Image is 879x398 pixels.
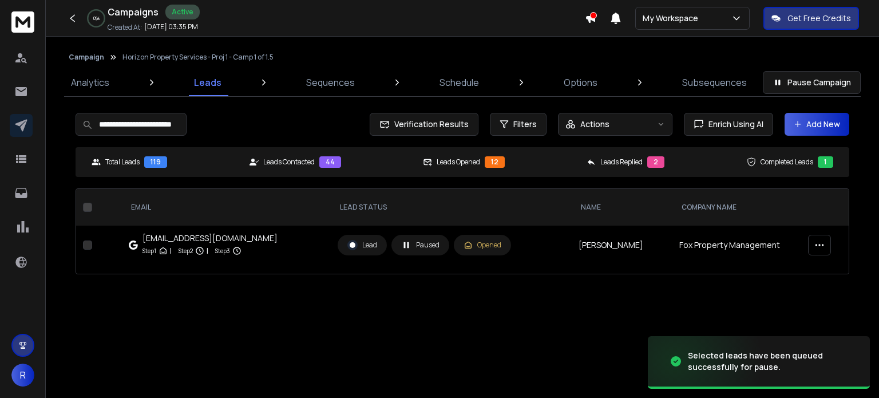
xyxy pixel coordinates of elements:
a: Sequences [299,69,362,96]
button: R [11,364,34,387]
a: Schedule [433,69,486,96]
h1: Campaigns [108,5,159,19]
td: [PERSON_NAME] [572,226,672,265]
p: Leads Opened [437,157,480,167]
div: Opened [464,241,501,250]
td: Fox Property Management [672,226,801,265]
p: 0 % [93,15,100,22]
div: Lead [347,240,377,250]
a: Options [557,69,604,96]
span: Enrich Using AI [704,119,763,130]
p: Analytics [71,76,109,89]
p: Options [564,76,597,89]
div: Selected leads have been queued successfully for pause. [688,350,856,373]
div: 1 [818,156,833,168]
th: Company Name [672,189,801,226]
p: Step 2 [179,245,193,257]
a: Subsequences [675,69,754,96]
p: Total Leads [105,157,140,167]
span: Filters [513,119,537,130]
p: Sequences [306,76,355,89]
div: 12 [485,156,505,168]
div: Paused [401,240,439,250]
a: Leads [187,69,228,96]
img: image [648,328,762,396]
th: NAME [572,189,672,226]
button: Pause Campaign [763,71,861,94]
p: Step 1 [142,245,156,257]
button: Enrich Using AI [684,113,773,136]
p: My Workspace [643,13,703,24]
p: | [170,245,172,257]
p: Subsequences [682,76,747,89]
p: Leads Replied [600,157,643,167]
button: Get Free Credits [763,7,859,30]
p: Get Free Credits [787,13,851,24]
div: Active [165,5,200,19]
p: Horizon Property Services - Proj 1 - Camp 1 of 1.5 [122,53,274,62]
th: EMAIL [122,189,331,226]
p: Schedule [439,76,479,89]
button: Add New [785,113,849,136]
p: | [207,245,208,257]
button: Filters [490,113,547,136]
div: 2 [647,156,664,168]
a: Analytics [64,69,116,96]
button: Campaign [69,53,104,62]
span: Verification Results [390,119,469,130]
button: Verification Results [370,113,478,136]
p: Completed Leads [761,157,813,167]
div: 44 [319,156,341,168]
p: [DATE] 03:35 PM [144,22,198,31]
div: 119 [144,156,167,168]
p: Leads Contacted [263,157,315,167]
p: Created At: [108,23,142,32]
p: Step 3 [215,245,230,257]
th: LEAD STATUS [331,189,572,226]
p: Actions [580,119,609,130]
div: [EMAIL_ADDRESS][DOMAIN_NAME] [142,233,278,244]
p: Leads [194,76,221,89]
